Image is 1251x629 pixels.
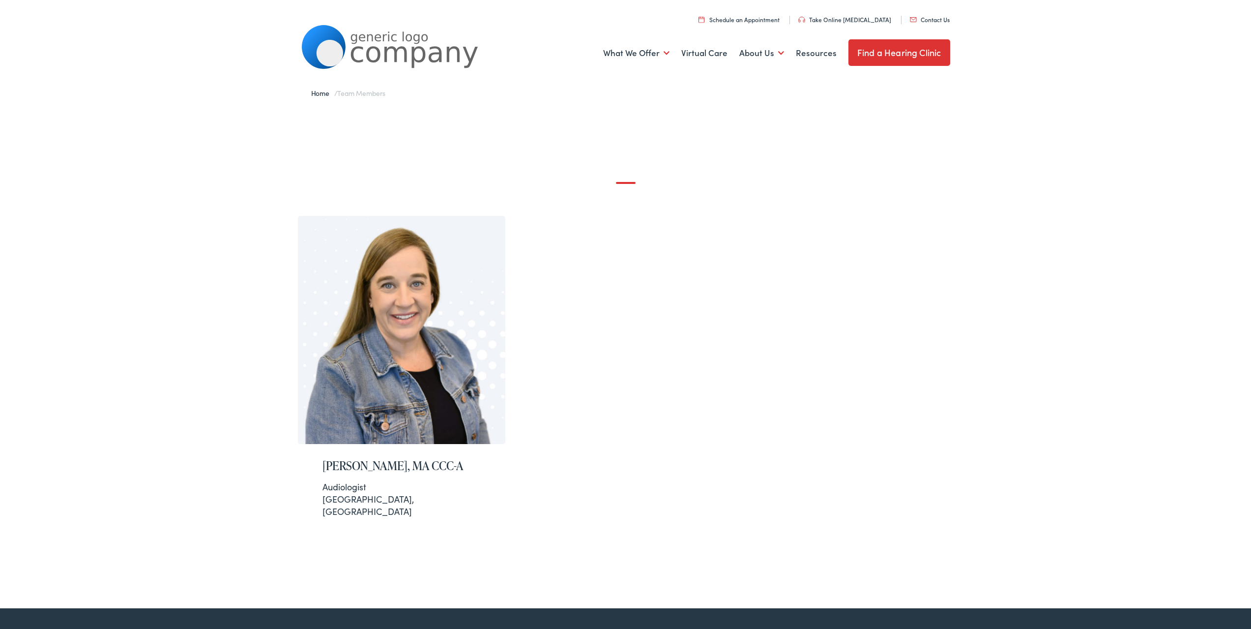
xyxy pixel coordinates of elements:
a: Virtual Care [681,35,727,71]
img: utility icon [698,16,704,23]
span: Team Members [337,88,385,98]
a: Take Online [MEDICAL_DATA] [798,15,891,24]
h2: [PERSON_NAME], MA CCC-A [322,459,481,473]
div: Audiologist [322,480,481,493]
img: utility icon [798,17,805,23]
span: / [311,88,385,98]
a: About Us [739,35,784,71]
a: Resources [796,35,837,71]
div: [GEOGRAPHIC_DATA], [GEOGRAPHIC_DATA] [322,480,481,518]
a: Home [311,88,334,98]
a: Find a Hearing Clinic [848,39,950,66]
a: What We Offer [603,35,669,71]
a: [PERSON_NAME], MA CCC-A Audiologist[GEOGRAPHIC_DATA], [GEOGRAPHIC_DATA] [298,216,505,532]
a: Schedule an Appointment [698,15,780,24]
img: utility icon [910,17,917,22]
a: Contact Us [910,15,950,24]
